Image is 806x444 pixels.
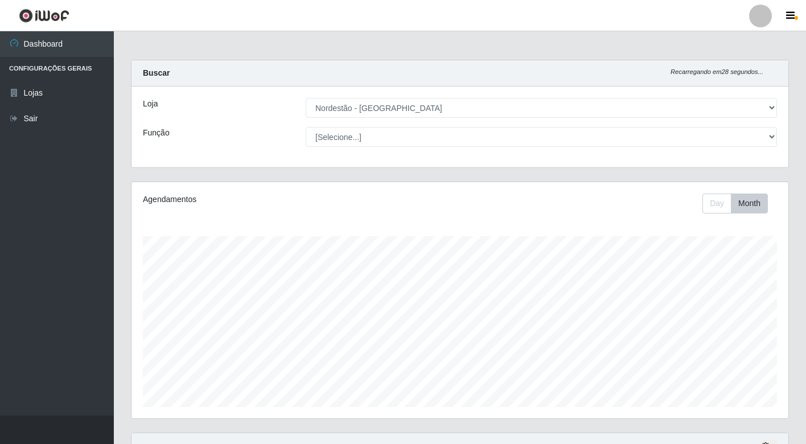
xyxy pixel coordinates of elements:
button: Day [702,194,731,213]
div: First group [702,194,768,213]
img: CoreUI Logo [19,9,69,23]
label: Loja [143,98,158,110]
div: Agendamentos [143,194,397,205]
label: Função [143,127,170,139]
i: Recarregando em 28 segundos... [671,68,763,75]
button: Month [731,194,768,213]
strong: Buscar [143,68,170,77]
div: Toolbar with button groups [702,194,777,213]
